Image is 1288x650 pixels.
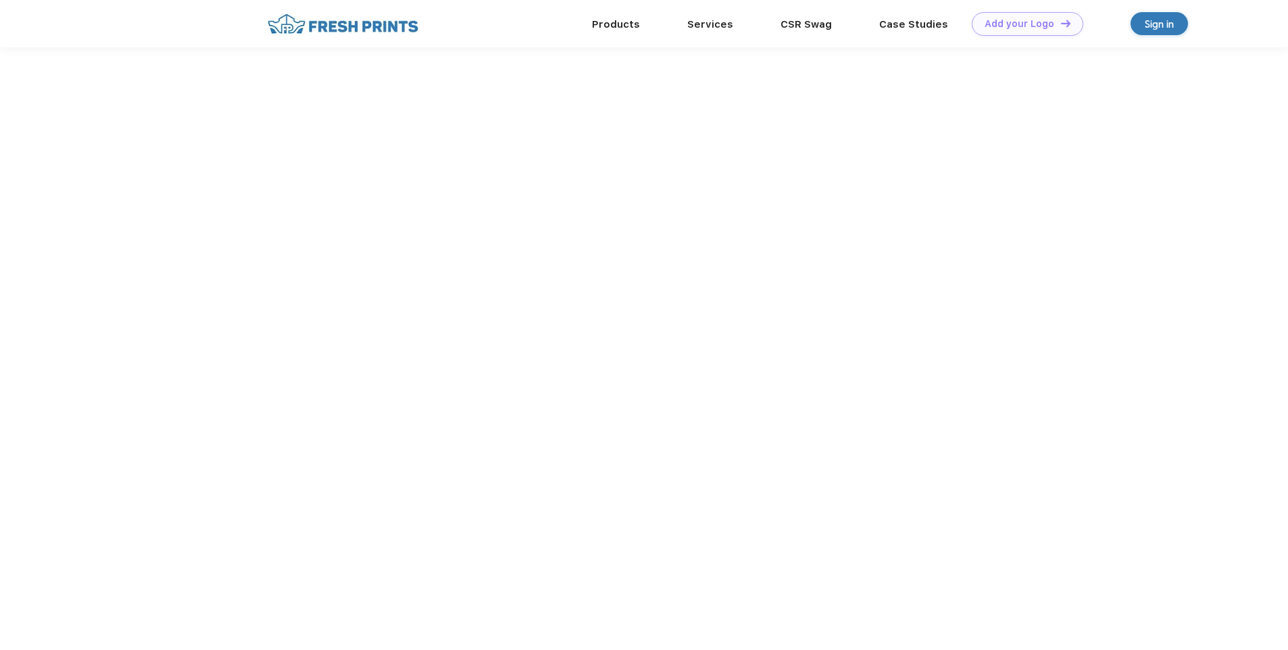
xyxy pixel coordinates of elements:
[264,12,422,36] img: fo%20logo%202.webp
[1145,16,1174,32] div: Sign in
[1131,12,1188,35] a: Sign in
[1061,20,1070,27] img: DT
[592,18,640,30] a: Products
[985,18,1054,30] div: Add your Logo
